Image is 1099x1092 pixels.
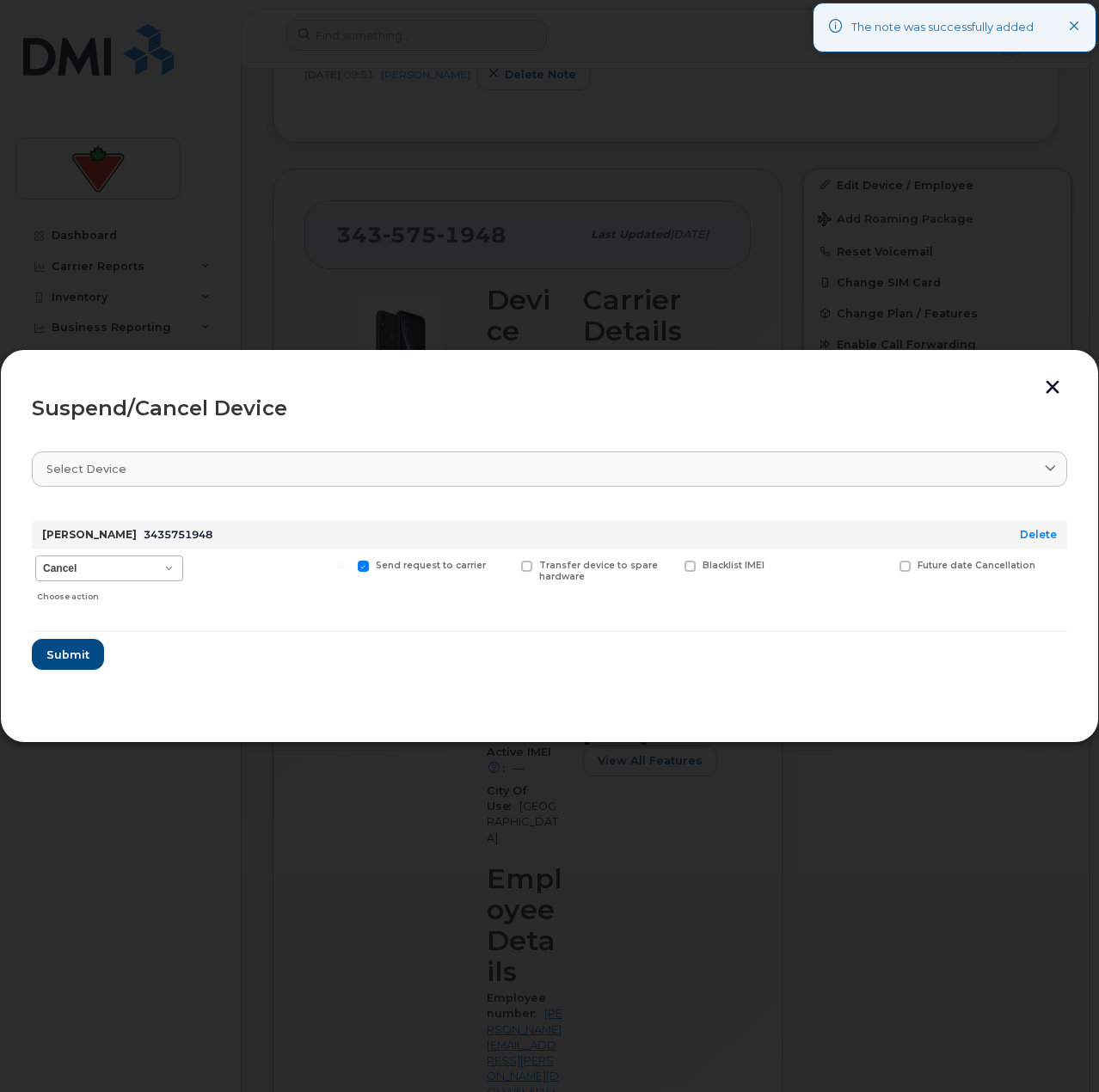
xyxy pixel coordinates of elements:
[918,560,1035,571] span: Future date Cancellation
[337,561,346,569] input: Send request to carrier
[1020,528,1057,541] a: Delete
[539,560,658,582] span: Transfer device to spare hardware
[879,561,887,569] input: Future date Cancellation
[664,561,672,569] input: Blacklist IMEI
[32,398,1067,419] div: Suspend/Cancel Device
[703,560,764,571] span: Blacklist IMEI
[851,19,1034,36] div: The note was successfully added
[500,561,509,569] input: Transfer device to spare hardware
[376,560,486,571] span: Send request to carrier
